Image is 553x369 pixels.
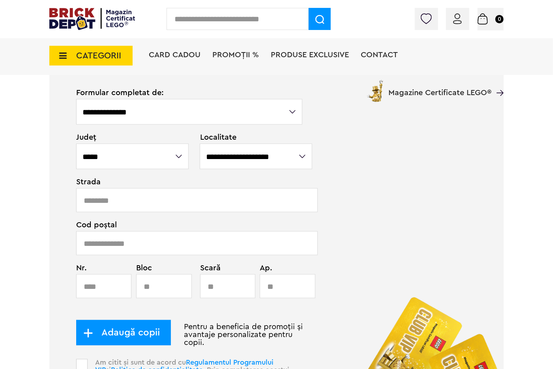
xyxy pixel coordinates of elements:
img: add_child [83,328,93,338]
span: Județ [76,133,190,141]
span: Magazine Certificate LEGO® [388,79,491,97]
span: Nr. [76,264,127,272]
span: Adaugă copii [93,328,160,337]
span: Scară [200,264,241,272]
a: Produse exclusive [271,51,349,59]
a: Card Cadou [149,51,201,59]
span: Localitate [200,133,304,141]
a: Contact [361,51,398,59]
span: CATEGORII [76,51,121,60]
small: 0 [495,15,504,23]
a: PROMOȚII % [212,51,259,59]
span: Cod poștal [76,221,304,229]
span: Ap. [260,264,292,272]
span: Bloc [136,264,187,272]
a: Magazine Certificate LEGO® [491,79,504,86]
p: Pentru a beneficia de promoții și avantaje personalizate pentru copii. [76,323,304,347]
